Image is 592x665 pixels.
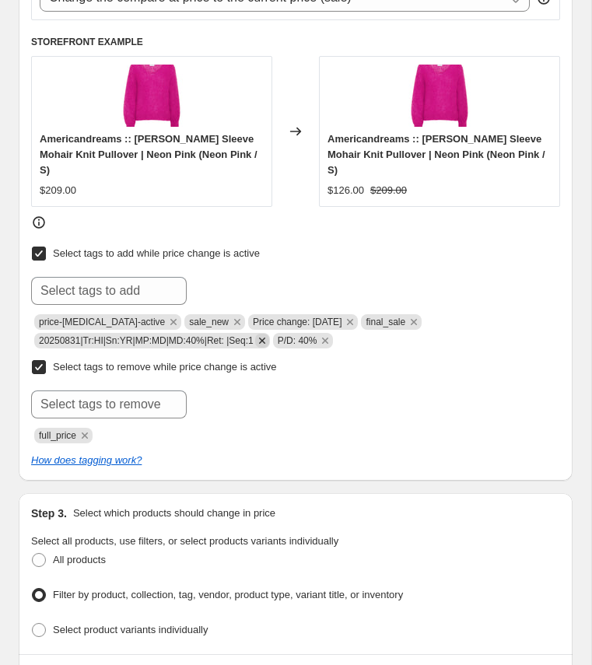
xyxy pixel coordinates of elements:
[53,247,260,259] span: Select tags to add while price change is active
[408,65,471,127] img: AD1000-NeonPink-Extra1_80x.jpg
[166,315,180,329] button: Remove price-change-job-active
[328,133,545,176] span: Americandreams :: [PERSON_NAME] Sleeve Mohair Knit Pullover | Neon Pink (Neon Pink / S)
[53,589,403,600] span: Filter by product, collection, tag, vendor, product type, variant title, or inventory
[253,317,342,327] span: Price change: 8-31-25
[39,430,76,441] span: full_price
[370,183,407,198] strike: $209.00
[40,183,76,198] div: $209.00
[53,361,277,373] span: Select tags to remove while price change is active
[278,335,317,346] span: P/D: 40%
[189,317,229,327] span: sale_new
[366,317,405,327] span: final_sale
[53,554,106,565] span: All products
[73,506,275,521] p: Select which products should change in price
[31,506,67,521] h2: Step 3.
[407,315,421,329] button: Remove final_sale
[78,429,92,443] button: Remove full_price
[255,334,269,348] button: Remove 20250831|Tr:HI|Sn:YR|MP:MD|MD:40%|Ret: |Seq:1
[121,65,183,127] img: AD1000-NeonPink-Extra1_80x.jpg
[40,133,257,176] span: Americandreams :: [PERSON_NAME] Sleeve Mohair Knit Pullover | Neon Pink (Neon Pink / S)
[31,454,142,466] a: How does tagging work?
[39,335,254,346] span: 20250831|Tr:HI|Sn:YR|MP:MD|MD:40%|Ret: |Seq:1
[39,317,165,327] span: price-change-job-active
[230,315,244,329] button: Remove sale_new
[31,390,187,418] input: Select tags to remove
[318,334,332,348] button: Remove P/D: 40%
[31,535,338,547] span: Select all products, use filters, or select products variants individually
[343,315,357,329] button: Remove Price change: 8-31-25
[31,277,187,305] input: Select tags to add
[31,36,560,48] h6: STOREFRONT EXAMPLE
[53,624,208,635] span: Select product variants individually
[328,183,364,198] div: $126.00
